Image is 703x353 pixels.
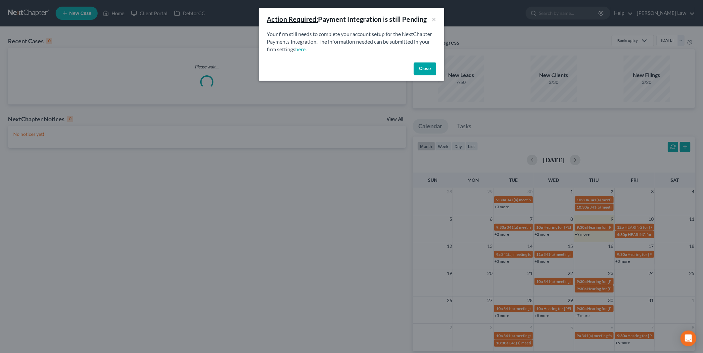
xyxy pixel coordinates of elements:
[267,15,318,23] u: Action Required:
[267,30,436,53] p: Your firm still needs to complete your account setup for the NextChapter Payments Integration. Th...
[295,46,305,52] a: here
[267,15,427,24] div: Payment Integration is still Pending
[680,331,696,346] div: Open Intercom Messenger
[414,62,436,76] button: Close
[432,15,436,23] button: ×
